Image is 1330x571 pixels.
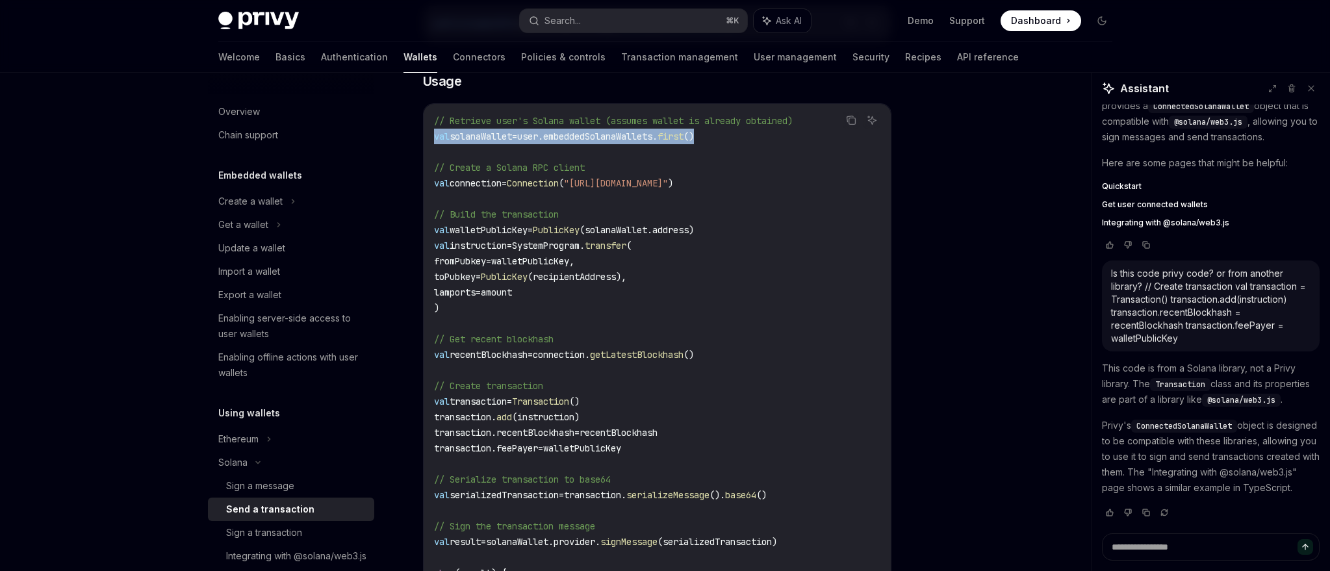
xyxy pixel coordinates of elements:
[590,349,684,361] span: getLatestBlockhash
[658,131,684,142] span: first
[626,240,632,251] span: (
[491,255,574,267] span: walletPublicKey,
[528,349,533,361] span: =
[481,271,528,283] span: PublicKey
[434,302,439,314] span: )
[684,349,694,361] span: ()
[1174,117,1242,127] span: @solana/web3.js
[450,396,507,407] span: transaction
[450,131,512,142] span: solanaWallet
[208,260,374,283] a: Import a wallet
[559,489,564,501] span: =
[1102,181,1320,192] a: Quickstart
[528,224,533,236] span: =
[226,525,302,540] div: Sign a transaction
[450,536,481,548] span: result
[208,544,374,568] a: Integrating with @solana/web3.js
[852,42,889,73] a: Security
[403,42,437,73] a: Wallets
[726,16,739,26] span: ⌘ K
[450,489,559,501] span: serializedTransaction
[450,240,507,251] span: instruction
[600,536,658,548] span: signMessage
[226,548,366,564] div: Integrating with @solana/web3.js
[208,236,374,260] a: Update a wallet
[1011,14,1061,27] span: Dashboard
[843,112,860,129] button: Copy the contents from the code block
[218,264,280,279] div: Import a wallet
[208,307,374,346] a: Enabling server-side access to user wallets
[226,501,314,517] div: Send a transaction
[585,240,626,251] span: transfer
[450,349,528,361] span: recentBlockhash
[512,396,569,407] span: Transaction
[486,255,491,267] span: =
[725,489,756,501] span: base64
[905,42,941,73] a: Recipes
[434,349,450,361] span: val
[684,131,694,142] span: ()
[668,177,673,189] span: )
[434,474,611,485] span: // Serialize transaction to base64
[512,411,580,423] span: (instruction)
[1153,101,1249,112] span: ConnectedSolanaWallet
[434,271,476,283] span: toPubkey
[481,536,486,548] span: =
[543,442,621,454] span: walletPublicKey
[517,131,658,142] span: user.embeddedSolanaWallets.
[1111,267,1311,345] div: Is this code privy code? or from another library? // Create transaction val transaction = Transac...
[502,177,507,189] span: =
[949,14,985,27] a: Support
[580,427,658,438] span: recentBlockhash
[1102,199,1320,210] a: Get user connected wallets
[434,442,538,454] span: transaction.feePayer
[507,177,559,189] span: Connection
[528,271,626,283] span: (recipientAddress),
[569,396,580,407] span: ()
[756,489,767,501] span: ()
[496,411,512,423] span: add
[521,42,606,73] a: Policies & controls
[486,536,600,548] span: solanaWallet.provider.
[1102,67,1320,145] p: To interact with Solana wallets in a React app, you can use the hook. This hook provides a object...
[218,217,268,233] div: Get a wallet
[218,431,259,447] div: Ethereum
[218,12,299,30] img: dark logo
[218,311,366,342] div: Enabling server-side access to user wallets
[434,255,486,267] span: fromPubkey
[450,224,528,236] span: walletPublicKey
[520,9,747,32] button: Search...⌘K
[863,112,880,129] button: Ask AI
[275,42,305,73] a: Basics
[580,224,694,236] span: (solanaWallet.address)
[533,224,580,236] span: PublicKey
[776,14,802,27] span: Ask AI
[658,536,777,548] span: (serializedTransaction)
[1102,218,1229,228] span: Integrating with @solana/web3.js
[208,498,374,521] a: Send a transaction
[476,286,481,298] span: =
[544,13,581,29] div: Search...
[1102,218,1320,228] a: Integrating with @solana/web3.js
[434,131,450,142] span: val
[908,14,934,27] a: Demo
[434,489,450,501] span: val
[754,9,811,32] button: Ask AI
[226,478,294,494] div: Sign a message
[1298,539,1313,555] button: Send message
[208,346,374,385] a: Enabling offline actions with user wallets
[434,286,476,298] span: lamports
[481,286,512,298] span: amount
[1136,421,1232,431] span: ConnectedSolanaWallet
[1120,81,1169,96] span: Assistant
[507,240,512,251] span: =
[208,283,374,307] a: Export a wallet
[218,349,366,381] div: Enabling offline actions with user wallets
[434,177,450,189] span: val
[208,100,374,123] a: Overview
[434,396,450,407] span: val
[434,209,559,220] span: // Build the transaction
[208,521,374,544] a: Sign a transaction
[218,42,260,73] a: Welcome
[434,115,793,127] span: // Retrieve user's Solana wallet (assumes wallet is already obtained)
